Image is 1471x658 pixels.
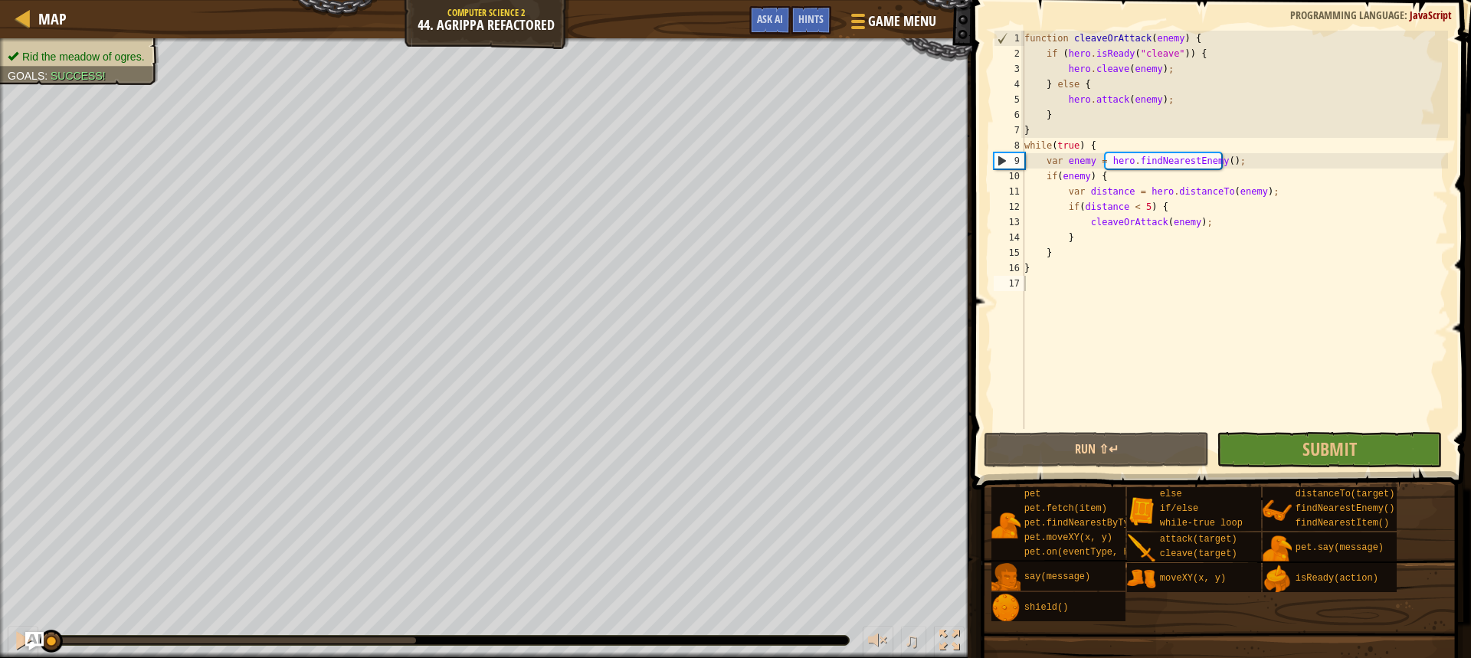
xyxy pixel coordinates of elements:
[1263,565,1292,594] img: portrait.png
[994,153,1024,169] div: 9
[1024,532,1112,543] span: pet.moveXY(x, y)
[1160,518,1243,529] span: while-true loop
[994,123,1024,138] div: 7
[991,563,1021,592] img: portrait.png
[991,594,1021,623] img: portrait.png
[1024,602,1069,613] span: shield()
[994,61,1024,77] div: 3
[1410,8,1452,22] span: JavaScript
[1290,8,1404,22] span: Programming language
[994,77,1024,92] div: 4
[1160,489,1182,499] span: else
[22,51,145,63] span: Rid the meadow of ogres.
[1160,503,1198,514] span: if/else
[994,214,1024,230] div: 13
[1024,518,1173,529] span: pet.findNearestByType(type)
[994,92,1024,107] div: 5
[1024,503,1107,514] span: pet.fetch(item)
[1296,573,1378,584] span: isReady(action)
[994,138,1024,153] div: 8
[757,11,783,26] span: Ask AI
[31,8,67,29] a: Map
[904,629,919,652] span: ♫
[749,6,791,34] button: Ask AI
[1296,518,1389,529] span: findNearestItem()
[1263,496,1292,525] img: portrait.png
[994,260,1024,276] div: 16
[1296,489,1395,499] span: distanceTo(target)
[901,627,927,658] button: ♫
[38,8,67,29] span: Map
[1160,548,1237,559] span: cleave(target)
[1024,489,1041,499] span: pet
[1160,534,1237,545] span: attack(target)
[8,70,44,82] span: Goals
[1127,565,1156,594] img: portrait.png
[44,70,51,82] span: :
[1127,496,1156,525] img: portrait.png
[25,632,44,650] button: Ask AI
[8,49,147,64] li: Rid the meadow of ogres.
[984,432,1209,467] button: Run ⇧↵
[994,107,1024,123] div: 6
[839,6,945,42] button: Game Menu
[1217,432,1442,467] button: Submit
[1024,571,1090,582] span: say(message)
[1404,8,1410,22] span: :
[994,46,1024,61] div: 2
[994,184,1024,199] div: 11
[994,276,1024,291] div: 17
[1160,573,1226,584] span: moveXY(x, y)
[8,627,38,658] button: Ctrl + P: Pause
[863,627,893,658] button: Adjust volume
[934,627,965,658] button: Toggle fullscreen
[994,31,1024,46] div: 1
[1024,547,1168,558] span: pet.on(eventType, handler)
[51,70,106,82] span: Success!
[1263,534,1292,563] img: portrait.png
[1296,503,1395,514] span: findNearestEnemy()
[994,230,1024,245] div: 14
[798,11,824,26] span: Hints
[1302,437,1357,461] span: Submit
[1296,542,1384,553] span: pet.say(message)
[991,511,1021,540] img: portrait.png
[1127,534,1156,563] img: portrait.png
[994,199,1024,214] div: 12
[868,11,936,31] span: Game Menu
[994,169,1024,184] div: 10
[994,245,1024,260] div: 15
